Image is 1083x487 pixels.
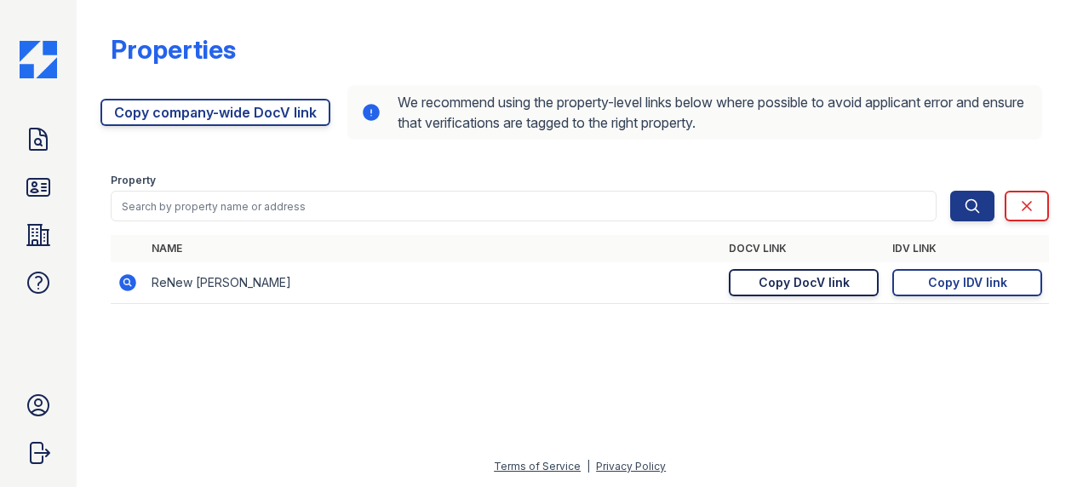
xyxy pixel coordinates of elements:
th: DocV Link [722,235,885,262]
input: Search by property name or address [111,191,937,221]
td: ReNew [PERSON_NAME] [145,262,722,304]
th: IDV Link [885,235,1049,262]
div: We recommend using the property-level links below where possible to avoid applicant error and ens... [347,85,1042,140]
div: Properties [111,34,236,65]
div: | [587,460,590,473]
label: Property [111,174,156,187]
a: Terms of Service [494,460,581,473]
a: Copy IDV link [892,269,1042,296]
a: Copy company-wide DocV link [100,99,330,126]
a: Copy DocV link [729,269,879,296]
div: Copy DocV link [759,274,850,291]
img: CE_Icon_Blue-c292c112584629df590d857e76928e9f676e5b41ef8f769ba2f05ee15b207248.png [20,41,57,78]
th: Name [145,235,722,262]
div: Copy IDV link [928,274,1007,291]
a: Privacy Policy [596,460,666,473]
